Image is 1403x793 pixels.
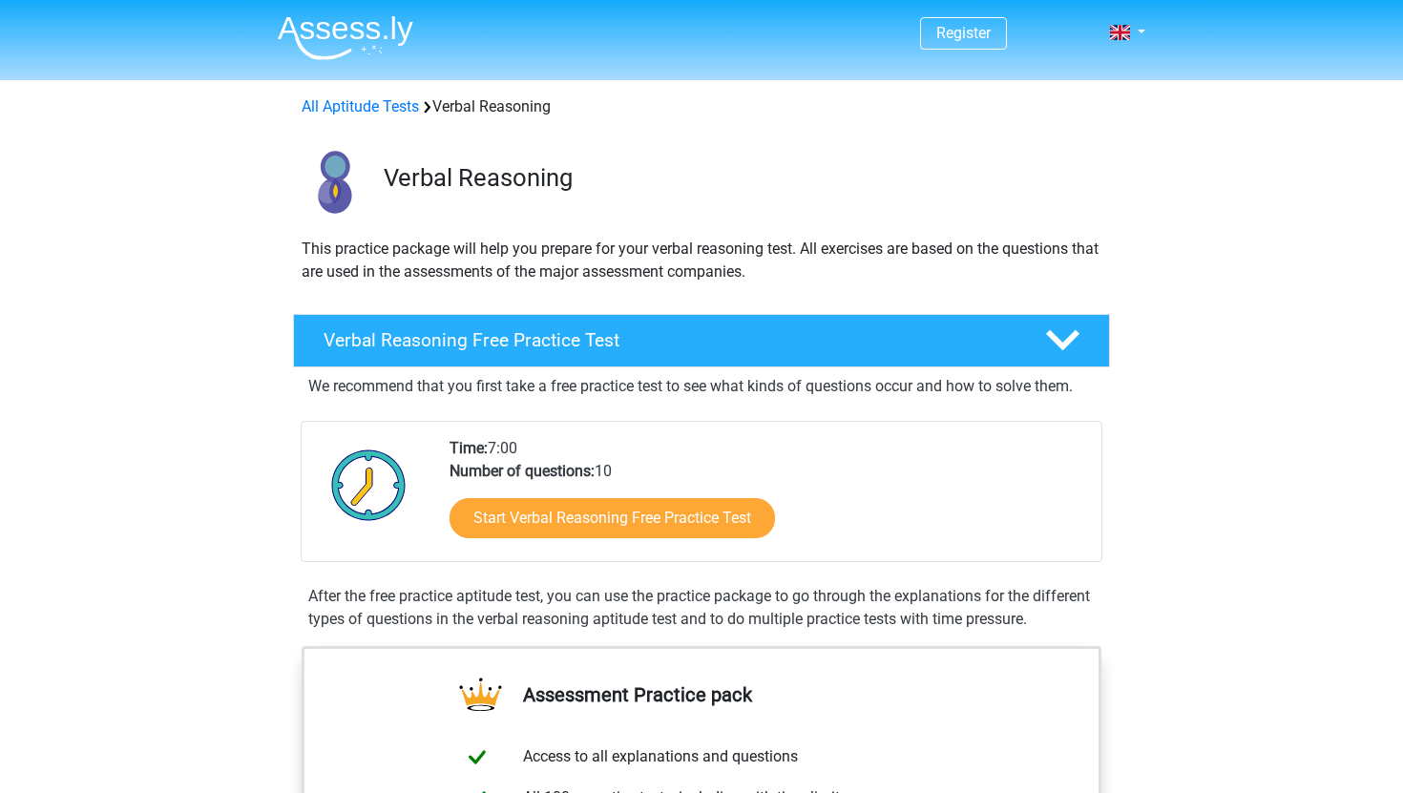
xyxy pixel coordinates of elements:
[294,95,1109,118] div: Verbal Reasoning
[450,498,775,538] a: Start Verbal Reasoning Free Practice Test
[294,141,375,222] img: verbal reasoning
[301,585,1102,631] div: After the free practice aptitude test, you can use the practice package to go through the explana...
[308,375,1095,398] p: We recommend that you first take a free practice test to see what kinds of questions occur and ho...
[936,24,991,42] a: Register
[435,437,1100,561] div: 7:00 10
[450,439,488,457] b: Time:
[324,329,1015,351] h4: Verbal Reasoning Free Practice Test
[285,314,1118,367] a: Verbal Reasoning Free Practice Test
[321,437,417,532] img: Clock
[302,97,419,115] a: All Aptitude Tests
[384,163,1095,193] h3: Verbal Reasoning
[302,238,1101,283] p: This practice package will help you prepare for your verbal reasoning test. All exercises are bas...
[450,462,595,480] b: Number of questions:
[278,15,413,60] img: Assessly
